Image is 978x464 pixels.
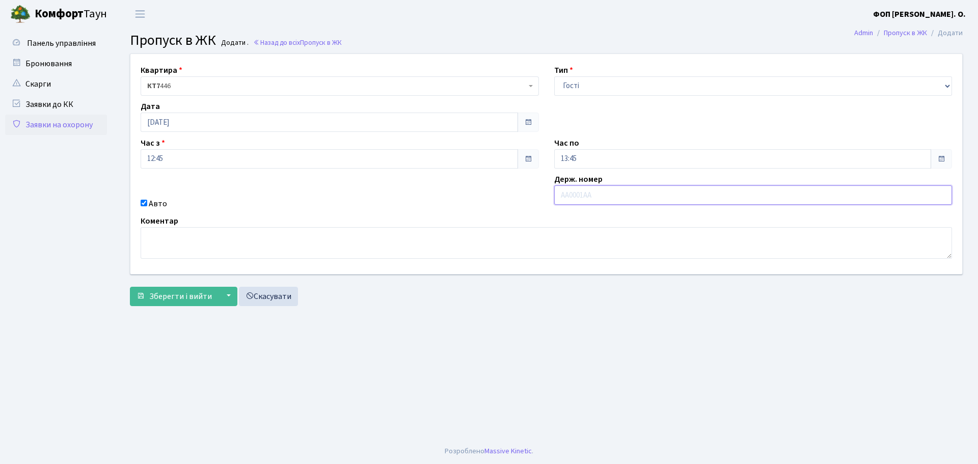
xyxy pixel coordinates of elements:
[27,38,96,49] span: Панель управління
[253,38,342,47] a: Назад до всіхПропуск в ЖК
[219,39,249,47] small: Додати .
[554,64,573,76] label: Тип
[445,446,533,457] div: Розроблено .
[5,115,107,135] a: Заявки на охорону
[35,6,84,22] b: Комфорт
[5,33,107,53] a: Панель управління
[839,22,978,44] nav: breadcrumb
[873,8,966,20] a: ФОП [PERSON_NAME]. О.
[149,291,212,302] span: Зберегти і вийти
[300,38,342,47] span: Пропуск в ЖК
[554,185,953,205] input: AA0001AA
[127,6,153,22] button: Переключити навігацію
[141,64,182,76] label: Квартира
[554,173,603,185] label: Держ. номер
[130,30,216,50] span: Пропуск в ЖК
[927,28,963,39] li: Додати
[141,215,178,227] label: Коментар
[239,287,298,306] a: Скасувати
[854,28,873,38] a: Admin
[5,53,107,74] a: Бронювання
[147,81,160,91] b: КТ7
[873,9,966,20] b: ФОП [PERSON_NAME]. О.
[884,28,927,38] a: Пропуск в ЖК
[141,137,165,149] label: Час з
[554,137,579,149] label: Час по
[141,76,539,96] span: <b>КТ7</b>&nbsp;&nbsp;&nbsp;446
[10,4,31,24] img: logo.png
[5,74,107,94] a: Скарги
[5,94,107,115] a: Заявки до КК
[484,446,532,456] a: Massive Kinetic
[147,81,526,91] span: <b>КТ7</b>&nbsp;&nbsp;&nbsp;446
[149,198,167,210] label: Авто
[141,100,160,113] label: Дата
[130,287,219,306] button: Зберегти і вийти
[35,6,107,23] span: Таун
